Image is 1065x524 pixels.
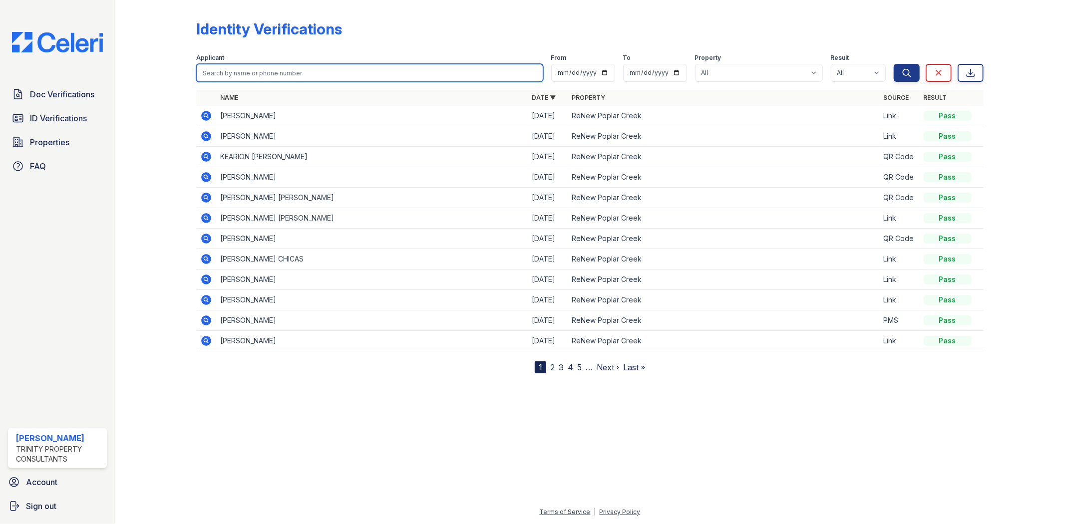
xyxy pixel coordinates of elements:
[880,229,920,249] td: QR Code
[568,167,880,188] td: ReNew Poplar Creek
[216,167,528,188] td: [PERSON_NAME]
[30,112,87,124] span: ID Verifications
[597,362,619,372] a: Next ›
[594,508,596,516] div: |
[924,213,972,223] div: Pass
[568,249,880,269] td: ReNew Poplar Creek
[216,290,528,310] td: [PERSON_NAME]
[8,132,107,152] a: Properties
[572,94,606,101] a: Property
[220,94,238,101] a: Name
[559,362,564,372] a: 3
[216,331,528,351] td: [PERSON_NAME]
[880,290,920,310] td: Link
[880,331,920,351] td: Link
[623,362,645,372] a: Last »
[568,362,573,372] a: 4
[528,310,568,331] td: [DATE]
[26,476,57,488] span: Account
[528,106,568,126] td: [DATE]
[924,274,972,284] div: Pass
[550,362,555,372] a: 2
[880,188,920,208] td: QR Code
[880,126,920,147] td: Link
[586,361,593,373] span: …
[880,147,920,167] td: QR Code
[924,131,972,141] div: Pass
[568,106,880,126] td: ReNew Poplar Creek
[528,126,568,147] td: [DATE]
[568,310,880,331] td: ReNew Poplar Creek
[924,172,972,182] div: Pass
[535,361,546,373] div: 1
[880,106,920,126] td: Link
[532,94,556,101] a: Date ▼
[623,54,631,62] label: To
[528,331,568,351] td: [DATE]
[568,229,880,249] td: ReNew Poplar Creek
[4,472,111,492] a: Account
[528,290,568,310] td: [DATE]
[568,331,880,351] td: ReNew Poplar Creek
[924,295,972,305] div: Pass
[216,269,528,290] td: [PERSON_NAME]
[196,64,543,82] input: Search by name or phone number
[216,188,528,208] td: [PERSON_NAME] [PERSON_NAME]
[30,136,69,148] span: Properties
[924,111,972,121] div: Pass
[528,229,568,249] td: [DATE]
[528,167,568,188] td: [DATE]
[216,126,528,147] td: [PERSON_NAME]
[924,152,972,162] div: Pass
[216,147,528,167] td: KEARION [PERSON_NAME]
[880,310,920,331] td: PMS
[196,20,342,38] div: Identity Verifications
[528,269,568,290] td: [DATE]
[4,496,111,516] a: Sign out
[8,156,107,176] a: FAQ
[568,290,880,310] td: ReNew Poplar Creek
[924,94,947,101] a: Result
[16,444,103,464] div: Trinity Property Consultants
[924,315,972,325] div: Pass
[216,310,528,331] td: [PERSON_NAME]
[924,254,972,264] div: Pass
[831,54,849,62] label: Result
[880,269,920,290] td: Link
[16,432,103,444] div: [PERSON_NAME]
[884,94,909,101] a: Source
[216,208,528,229] td: [PERSON_NAME] [PERSON_NAME]
[30,88,94,100] span: Doc Verifications
[924,193,972,203] div: Pass
[528,208,568,229] td: [DATE]
[568,147,880,167] td: ReNew Poplar Creek
[216,229,528,249] td: [PERSON_NAME]
[8,84,107,104] a: Doc Verifications
[924,234,972,244] div: Pass
[8,108,107,128] a: ID Verifications
[216,106,528,126] td: [PERSON_NAME]
[880,208,920,229] td: Link
[528,249,568,269] td: [DATE]
[528,188,568,208] td: [DATE]
[30,160,46,172] span: FAQ
[4,32,111,52] img: CE_Logo_Blue-a8612792a0a2168367f1c8372b55b34899dd931a85d93a1a3d3e32e68fde9ad4.png
[600,508,641,516] a: Privacy Policy
[695,54,721,62] label: Property
[26,500,56,512] span: Sign out
[880,167,920,188] td: QR Code
[577,362,582,372] a: 5
[924,336,972,346] div: Pass
[568,208,880,229] td: ReNew Poplar Creek
[551,54,567,62] label: From
[540,508,591,516] a: Terms of Service
[196,54,224,62] label: Applicant
[880,249,920,269] td: Link
[216,249,528,269] td: [PERSON_NAME] CHICAS
[568,269,880,290] td: ReNew Poplar Creek
[568,126,880,147] td: ReNew Poplar Creek
[528,147,568,167] td: [DATE]
[568,188,880,208] td: ReNew Poplar Creek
